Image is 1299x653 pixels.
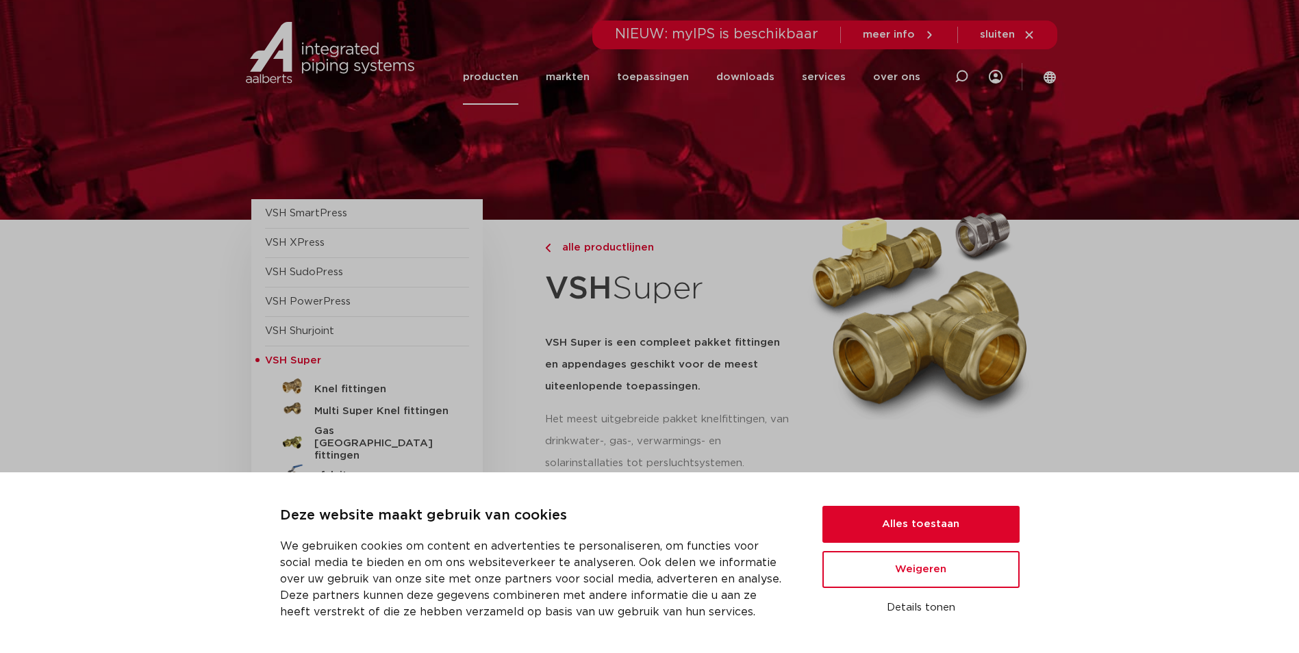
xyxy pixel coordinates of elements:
[545,273,612,305] strong: VSH
[265,462,469,484] a: afsluiters
[314,383,450,396] h5: Knel fittingen
[265,267,343,277] a: VSH SudoPress
[554,242,654,253] span: alle productlijnen
[980,29,1035,41] a: sluiten
[545,244,551,253] img: chevron-right.svg
[822,596,1020,619] button: Details tonen
[989,49,1002,105] div: my IPS
[463,49,518,105] a: producten
[280,505,790,527] p: Deze website maakt gebruik van cookies
[265,398,469,420] a: Multi Super Knel fittingen
[265,326,334,336] a: VSH Shurjoint
[265,420,469,462] a: Gas [GEOGRAPHIC_DATA] fittingen
[314,425,450,462] h5: Gas [GEOGRAPHIC_DATA] fittingen
[863,29,935,41] a: meer info
[716,49,774,105] a: downloads
[980,29,1015,40] span: sluiten
[463,49,920,105] nav: Menu
[265,296,351,307] a: VSH PowerPress
[545,240,793,256] a: alle productlijnen
[545,263,793,316] h1: Super
[314,405,450,418] h5: Multi Super Knel fittingen
[265,208,347,218] a: VSH SmartPress
[617,49,689,105] a: toepassingen
[280,538,790,620] p: We gebruiken cookies om content en advertenties te personaliseren, om functies voor social media ...
[873,49,920,105] a: over ons
[265,376,469,398] a: Knel fittingen
[314,470,450,482] h5: afsluiters
[265,238,325,248] a: VSH XPress
[545,332,793,398] h5: VSH Super is een compleet pakket fittingen en appendages geschikt voor de meest uiteenlopende toe...
[802,49,846,105] a: services
[822,506,1020,543] button: Alles toestaan
[546,49,590,105] a: markten
[545,409,793,474] p: Het meest uitgebreide pakket knelfittingen, van drinkwater-, gas-, verwarmings- en solarinstallat...
[863,29,915,40] span: meer info
[822,551,1020,588] button: Weigeren
[265,355,321,366] span: VSH Super
[615,27,818,41] span: NIEUW: myIPS is beschikbaar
